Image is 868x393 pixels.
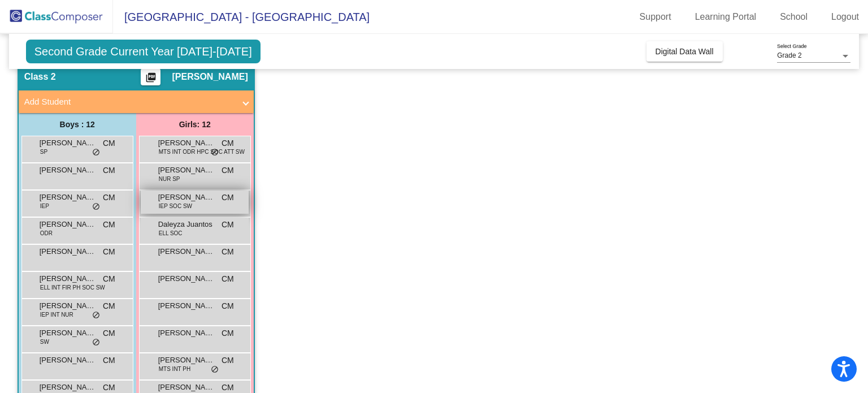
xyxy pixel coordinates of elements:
span: CM [222,246,234,258]
span: CM [222,219,234,231]
span: [PERSON_NAME] [158,165,215,176]
span: CM [103,219,115,231]
span: do_not_disturb_alt [211,148,219,157]
mat-expansion-panel-header: Add Student [19,90,254,113]
span: [PERSON_NAME] [158,355,215,366]
span: CM [103,165,115,176]
span: do_not_disturb_alt [92,311,100,320]
span: IEP INT NUR [40,310,73,319]
span: [PERSON_NAME] [40,219,96,230]
span: Class 2 [24,71,56,83]
span: CM [103,327,115,339]
span: CM [222,300,234,312]
button: Print Students Details [141,68,160,85]
span: CM [222,327,234,339]
span: Second Grade Current Year [DATE]-[DATE] [26,40,261,63]
span: [PERSON_NAME] [PERSON_NAME] [40,165,96,176]
button: Digital Data Wall [646,41,723,62]
span: [PERSON_NAME] [PERSON_NAME] [PERSON_NAME] [40,137,96,149]
span: [PERSON_NAME] [40,382,96,393]
span: CM [222,355,234,366]
span: Digital Data Wall [656,47,714,56]
span: [PERSON_NAME] [40,246,96,257]
span: CM [103,273,115,285]
div: Boys : 12 [19,113,136,136]
span: do_not_disturb_alt [92,148,100,157]
span: [PERSON_NAME] [40,327,96,339]
span: [PERSON_NAME] [40,192,96,203]
span: CM [103,192,115,204]
span: IEP [40,202,49,210]
span: MTS INT PH [159,365,190,373]
span: CM [222,192,234,204]
span: CM [222,273,234,285]
span: IEP SOC SW [159,202,192,210]
span: CM [222,165,234,176]
span: MTS INT ODR HPC SOC ATT SW [159,148,245,156]
span: [PERSON_NAME] [158,246,215,257]
span: CM [103,300,115,312]
span: ELL INT FIR PH SOC SW [40,283,105,292]
mat-icon: picture_as_pdf [144,72,158,88]
span: SW [40,338,49,346]
span: [PERSON_NAME] [40,273,96,284]
span: do_not_disturb_alt [92,338,100,347]
span: ELL SOC [159,229,183,237]
a: Learning Portal [686,8,766,26]
span: CM [103,137,115,149]
span: [PERSON_NAME] [158,382,215,393]
span: CM [103,355,115,366]
span: [PERSON_NAME] [40,355,96,366]
span: Grade 2 [777,51,801,59]
div: Girls: 12 [136,113,254,136]
mat-panel-title: Add Student [24,96,235,109]
span: [PERSON_NAME] [158,192,215,203]
span: [PERSON_NAME] [172,71,248,83]
a: Logout [822,8,868,26]
span: NUR SP [159,175,180,183]
a: School [771,8,817,26]
span: SP [40,148,47,156]
span: [PERSON_NAME] [158,300,215,312]
span: [GEOGRAPHIC_DATA] - [GEOGRAPHIC_DATA] [113,8,370,26]
span: [PERSON_NAME] [158,273,215,284]
span: CM [222,137,234,149]
span: CM [103,246,115,258]
span: Daleyza Juantos [158,219,215,230]
span: ODR [40,229,53,237]
span: [PERSON_NAME] [158,327,215,339]
a: Support [631,8,680,26]
span: [PERSON_NAME] [40,300,96,312]
span: do_not_disturb_alt [211,365,219,374]
span: [PERSON_NAME] [158,137,215,149]
span: do_not_disturb_alt [92,202,100,211]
